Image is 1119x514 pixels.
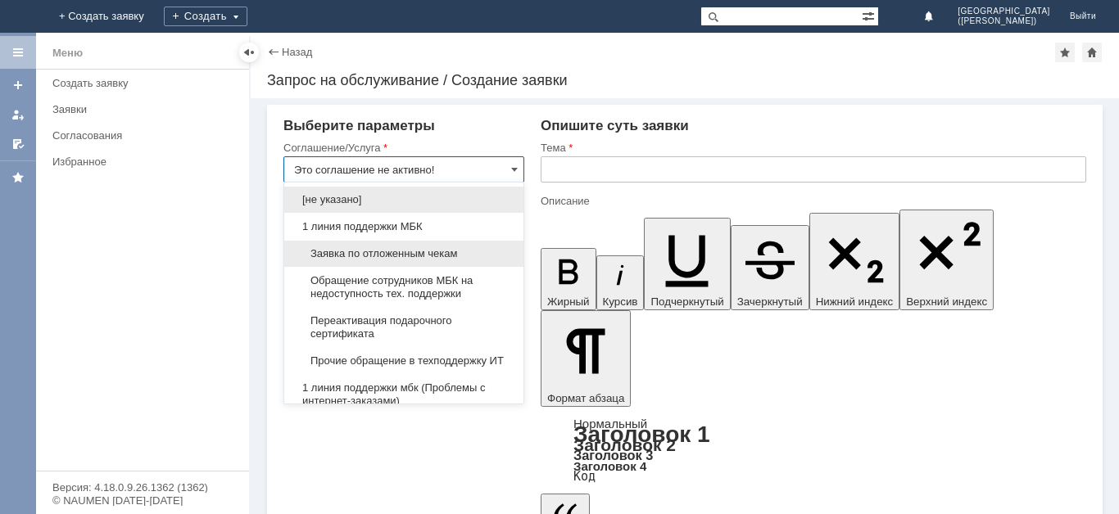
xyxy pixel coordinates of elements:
[294,381,514,408] span: 1 линия поддержки мбк (Проблемы с интернет-заказами)
[239,43,259,62] div: Скрыть меню
[958,16,1050,26] span: ([PERSON_NAME])
[541,118,689,133] span: Опишите суть заявки
[541,248,596,310] button: Жирный
[294,314,514,340] span: Переактивация подарочного сертификата
[52,156,221,168] div: Избранное
[906,295,987,308] span: Верхний индекс
[283,118,435,133] span: Выберите параметры
[541,418,1086,482] div: Формат абзаца
[52,77,239,89] div: Создать заявку
[573,448,653,462] a: Заголовок 3
[573,469,596,484] a: Код
[809,213,900,310] button: Нижний индекс
[1082,43,1102,62] div: Сделать домашней страницей
[573,459,646,473] a: Заголовок 4
[737,295,803,308] span: Зачеркнутый
[1055,43,1075,62] div: Добавить в избранное
[5,72,31,98] a: Создать заявку
[547,392,624,404] span: Формат абзаца
[282,46,312,58] a: Назад
[573,435,676,454] a: Заголовок 2
[862,7,878,23] span: Расширенный поиск
[267,72,1103,88] div: Запрос на обслуживание / Создание заявки
[46,97,246,122] a: Заявки
[731,225,809,310] button: Зачеркнутый
[52,495,233,506] div: © NAUMEN [DATE]-[DATE]
[816,295,894,308] span: Нижний индекс
[547,295,590,308] span: Жирный
[46,123,246,148] a: Согласования
[573,422,710,447] a: Заголовок 1
[541,142,1083,153] div: Тема
[294,220,514,233] span: 1 линия поддержки МБК
[899,210,994,310] button: Верхний индекс
[52,103,239,115] div: Заявки
[52,129,239,142] div: Согласования
[5,131,31,157] a: Мои согласования
[294,354,514,367] span: Прочие обращение в техподдержку ИТ
[5,101,31,128] a: Мои заявки
[573,417,647,431] a: Нормальный
[164,7,247,26] div: Создать
[283,142,521,153] div: Соглашение/Услуга
[52,482,233,493] div: Версия: 4.18.0.9.26.1362 (1362)
[596,255,645,310] button: Курсив
[52,43,83,63] div: Меню
[603,295,638,308] span: Курсив
[958,7,1050,16] span: [GEOGRAPHIC_DATA]
[541,310,631,407] button: Формат абзаца
[644,218,730,310] button: Подчеркнутый
[294,247,514,260] span: Заявка по отложенным чекам
[541,196,1083,206] div: Описание
[294,274,514,300] span: Обращение сотрудников МБК на недоступность тех. поддержки
[650,295,723,308] span: Подчеркнутый
[46,70,246,96] a: Создать заявку
[294,193,514,206] span: [не указано]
